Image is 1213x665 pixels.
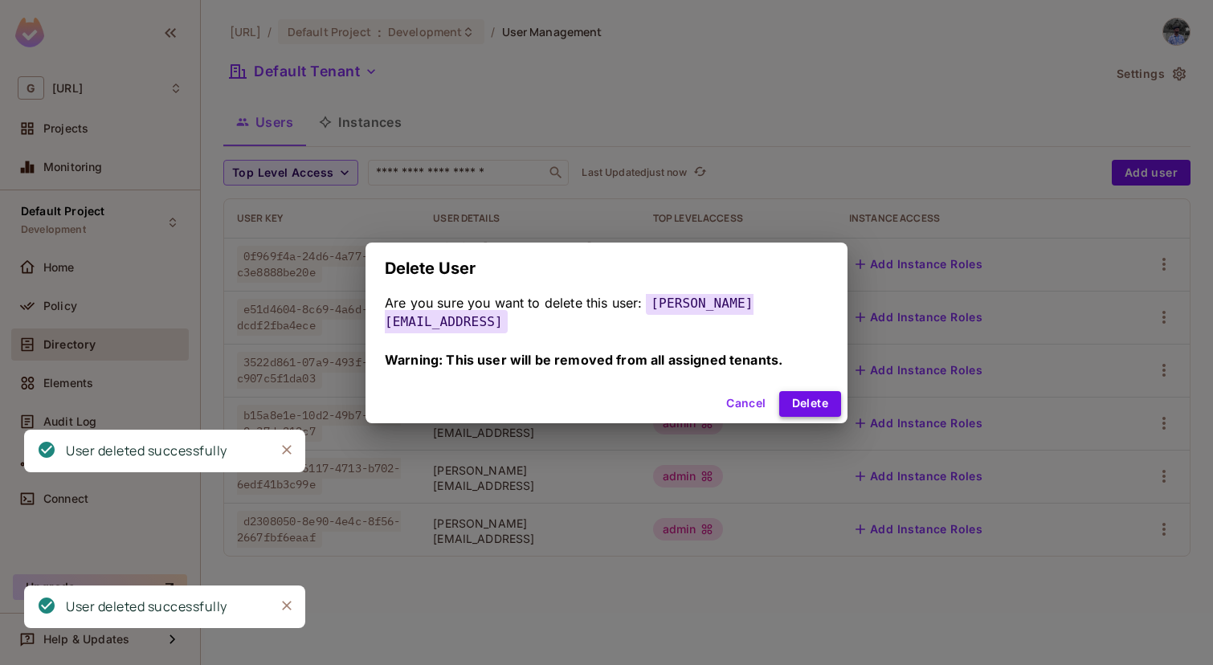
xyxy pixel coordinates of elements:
[385,292,754,333] span: [PERSON_NAME][EMAIL_ADDRESS]
[366,243,847,294] h2: Delete User
[385,295,642,311] span: Are you sure you want to delete this user:
[275,594,299,618] button: Close
[66,441,227,461] div: User deleted successfully
[275,438,299,462] button: Close
[385,352,782,368] span: Warning: This user will be removed from all assigned tenants.
[779,391,841,417] button: Delete
[66,597,227,617] div: User deleted successfully
[720,391,772,417] button: Cancel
